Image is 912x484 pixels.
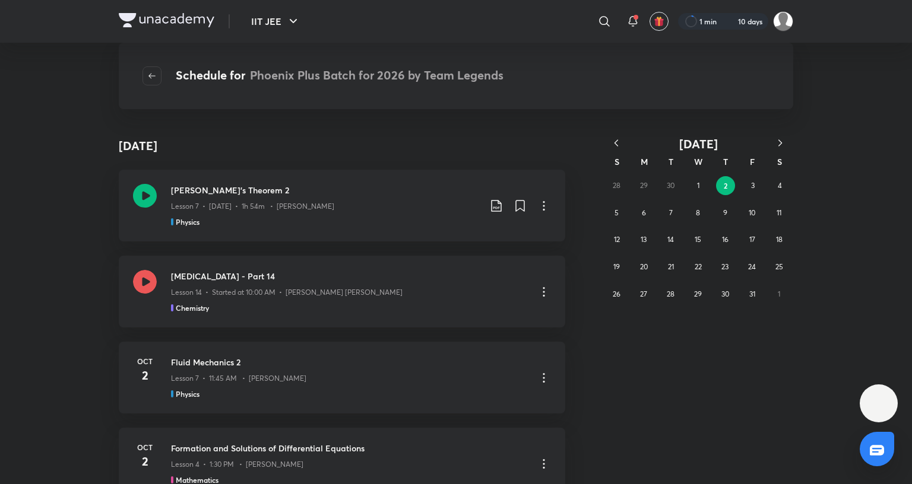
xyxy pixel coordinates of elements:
[743,176,762,195] button: October 3, 2025
[171,373,306,384] p: Lesson 7 • 11:45 AM • [PERSON_NAME]
[613,262,620,271] abbr: October 19, 2025
[171,201,334,212] p: Lesson 7 • [DATE] • 1h 54m • [PERSON_NAME]
[176,66,503,85] h4: Schedule for
[716,176,735,195] button: October 2, 2025
[133,356,157,367] h6: Oct
[650,12,669,31] button: avatar
[778,181,782,190] abbr: October 4, 2025
[614,235,620,244] abbr: October 12, 2025
[776,235,783,244] abbr: October 18, 2025
[171,184,480,196] h3: [PERSON_NAME]'s Theorem 2
[689,230,708,249] button: October 15, 2025
[689,203,708,222] button: October 8, 2025
[743,285,762,304] button: October 31, 2025
[679,136,718,152] span: [DATE]
[715,257,734,276] button: October 23, 2025
[176,389,199,399] h5: Physics
[695,262,702,271] abbr: October 22, 2025
[634,285,653,304] button: October 27, 2025
[750,156,755,167] abbr: Friday
[634,257,653,276] button: October 20, 2025
[724,181,727,190] abbr: October 2, 2025
[872,396,886,410] img: ttu
[661,285,680,304] button: October 28, 2025
[669,208,673,217] abbr: October 7, 2025
[775,262,783,271] abbr: October 25, 2025
[244,9,308,33] button: IIT JEE
[607,257,626,276] button: October 19, 2025
[715,203,734,222] button: October 9, 2025
[661,257,680,276] button: October 21, 2025
[694,156,702,167] abbr: Wednesday
[777,208,781,217] abbr: October 11, 2025
[723,208,727,217] abbr: October 9, 2025
[119,137,157,155] h4: [DATE]
[749,208,755,217] abbr: October 10, 2025
[749,235,755,244] abbr: October 17, 2025
[721,289,729,298] abbr: October 30, 2025
[615,208,619,217] abbr: October 5, 2025
[654,16,664,27] img: avatar
[629,136,767,151] button: [DATE]
[715,285,734,304] button: October 30, 2025
[640,262,648,271] abbr: October 20, 2025
[250,67,503,83] span: Phoenix Plus Batch for 2026 by Team Legends
[743,257,762,276] button: October 24, 2025
[176,216,199,227] h5: Physics
[721,262,729,271] abbr: October 23, 2025
[634,230,653,249] button: October 13, 2025
[641,235,647,244] abbr: October 13, 2025
[176,302,209,313] h5: Chemistry
[697,181,699,190] abbr: October 1, 2025
[607,203,626,222] button: October 5, 2025
[634,203,653,222] button: October 6, 2025
[667,235,674,244] abbr: October 14, 2025
[171,459,303,470] p: Lesson 4 • 1:30 PM • [PERSON_NAME]
[773,11,793,31] img: Shreyas Bhanu
[615,156,619,167] abbr: Sunday
[696,208,700,217] abbr: October 8, 2025
[748,262,756,271] abbr: October 24, 2025
[607,230,626,249] button: October 12, 2025
[119,13,214,30] a: Company Logo
[661,230,680,249] button: October 14, 2025
[119,170,565,241] a: [PERSON_NAME]'s Theorem 2Lesson 7 • [DATE] • 1h 54m • [PERSON_NAME]Physics
[640,289,647,298] abbr: October 27, 2025
[613,289,620,298] abbr: October 26, 2025
[724,15,736,27] img: streak
[715,230,734,249] button: October 16, 2025
[769,230,788,249] button: October 18, 2025
[777,156,782,167] abbr: Saturday
[770,176,789,195] button: October 4, 2025
[689,285,708,304] button: October 29, 2025
[171,356,527,368] h3: Fluid Mechanics 2
[607,285,626,304] button: October 26, 2025
[661,203,680,222] button: October 7, 2025
[749,289,755,298] abbr: October 31, 2025
[171,270,527,282] h3: [MEDICAL_DATA] - Part 14
[171,287,403,298] p: Lesson 14 • Started at 10:00 AM • [PERSON_NAME] [PERSON_NAME]
[642,208,646,217] abbr: October 6, 2025
[119,342,565,413] a: Oct2Fluid Mechanics 2Lesson 7 • 11:45 AM • [PERSON_NAME]Physics
[669,156,673,167] abbr: Tuesday
[769,203,788,222] button: October 11, 2025
[119,256,565,327] a: [MEDICAL_DATA] - Part 14Lesson 14 • Started at 10:00 AM • [PERSON_NAME] [PERSON_NAME]Chemistry
[133,442,157,453] h6: Oct
[695,235,701,244] abbr: October 15, 2025
[751,181,755,190] abbr: October 3, 2025
[667,289,674,298] abbr: October 28, 2025
[769,257,788,276] button: October 25, 2025
[722,235,729,244] abbr: October 16, 2025
[171,442,527,454] h3: Formation and Solutions of Differential Equations
[723,156,728,167] abbr: Thursday
[133,453,157,470] h4: 2
[641,156,648,167] abbr: Monday
[689,257,708,276] button: October 22, 2025
[119,13,214,27] img: Company Logo
[689,176,708,195] button: October 1, 2025
[668,262,674,271] abbr: October 21, 2025
[743,230,762,249] button: October 17, 2025
[133,367,157,384] h4: 2
[694,289,702,298] abbr: October 29, 2025
[743,203,762,222] button: October 10, 2025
